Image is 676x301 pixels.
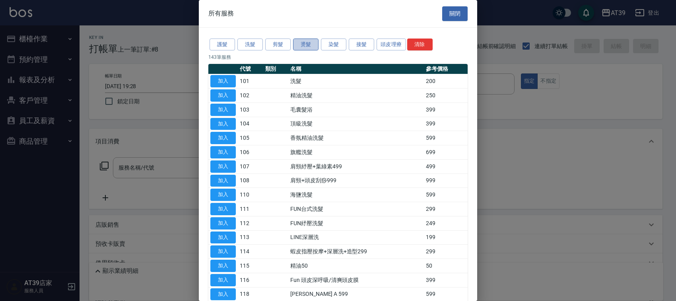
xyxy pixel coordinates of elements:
td: 599 [424,188,468,202]
td: 蝦皮指壓按摩+深層洗+造型299 [288,245,424,259]
td: 104 [238,117,263,131]
button: 加入 [210,175,236,187]
button: 燙髮 [293,39,319,51]
td: 旗艦洗髮 [288,145,424,160]
button: 加入 [210,75,236,87]
button: 加入 [210,288,236,301]
td: 599 [424,131,468,145]
button: 加入 [210,118,236,130]
td: FUN台式洗髮 [288,202,424,216]
td: 116 [238,273,263,287]
td: 頂級洗髮 [288,117,424,131]
td: 499 [424,159,468,174]
td: 199 [424,230,468,245]
th: 類別 [263,64,289,74]
button: 加入 [210,232,236,244]
td: 299 [424,202,468,216]
button: 加入 [210,274,236,286]
button: 剪髮 [265,39,291,51]
td: 111 [238,202,263,216]
th: 參考價格 [424,64,468,74]
td: 399 [424,102,468,117]
td: 102 [238,89,263,103]
button: 清除 [407,39,433,51]
td: LINE深層洗 [288,230,424,245]
td: 106 [238,145,263,160]
td: 399 [424,273,468,287]
td: 113 [238,230,263,245]
button: 關閉 [442,6,468,21]
td: 香氛精油洗髮 [288,131,424,145]
th: 名稱 [288,64,424,74]
td: FUN紓壓洗髮 [288,216,424,230]
td: 毛囊髮浴 [288,102,424,117]
button: 洗髮 [237,39,263,51]
button: 加入 [210,146,236,158]
button: 加入 [210,160,236,173]
button: 加入 [210,189,236,201]
td: 110 [238,188,263,202]
td: 112 [238,216,263,230]
td: 114 [238,245,263,259]
button: 加入 [210,217,236,230]
td: 200 [424,74,468,89]
td: 115 [238,259,263,273]
td: Fun 頭皮深呼吸/清爽頭皮膜 [288,273,424,287]
td: 精油50 [288,259,424,273]
td: 999 [424,174,468,188]
button: 頭皮理療 [377,39,406,51]
button: 接髮 [349,39,374,51]
button: 加入 [210,203,236,215]
td: 105 [238,131,263,145]
button: 加入 [210,89,236,102]
td: 洗髮 [288,74,424,89]
td: 299 [424,245,468,259]
button: 加入 [210,245,236,258]
button: 加入 [210,260,236,272]
p: 143 筆服務 [208,54,468,61]
td: 103 [238,102,263,117]
td: 肩頸紓壓+葉綠素499 [288,159,424,174]
td: 肩頸+頭皮刮痧999 [288,174,424,188]
td: 107 [238,159,263,174]
td: 50 [424,259,468,273]
th: 代號 [238,64,263,74]
td: 101 [238,74,263,89]
td: 海鹽洗髮 [288,188,424,202]
button: 加入 [210,104,236,116]
td: 399 [424,117,468,131]
span: 所有服務 [208,10,234,17]
td: 精油洗髮 [288,89,424,103]
td: 250 [424,89,468,103]
button: 染髮 [321,39,346,51]
td: 108 [238,174,263,188]
td: 249 [424,216,468,230]
td: 699 [424,145,468,160]
button: 加入 [210,132,236,144]
button: 護髮 [210,39,235,51]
